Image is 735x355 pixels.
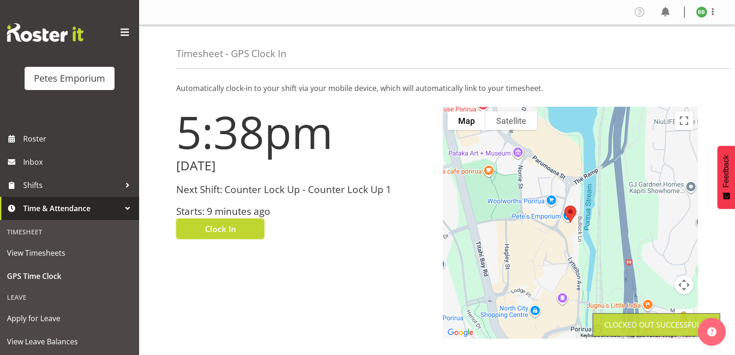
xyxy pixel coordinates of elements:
[176,107,432,157] h1: 5:38pm
[675,309,693,328] button: Drag Pegman onto the map to open Street View
[445,327,476,339] img: Google
[447,111,486,130] button: Show street map
[176,83,698,94] p: Automatically clock-in to your shift via your mobile device, which will automatically link to you...
[2,222,137,241] div: Timesheet
[2,265,137,288] a: GPS Time Clock
[2,330,137,353] a: View Leave Balances
[176,184,432,195] h3: Next Shift: Counter Lock Up - Counter Lock Up 1
[7,23,83,42] img: Rosterit website logo
[486,111,537,130] button: Show satellite imagery
[176,159,432,173] h2: [DATE]
[581,332,620,339] button: Keyboard shortcuts
[7,269,132,283] span: GPS Time Clock
[205,223,236,235] span: Clock In
[176,219,264,239] button: Clock In
[707,327,716,336] img: help-xxl-2.png
[23,155,134,169] span: Inbox
[604,319,709,330] div: Clocked out Successfully
[176,48,287,59] h4: Timesheet - GPS Clock In
[2,307,137,330] a: Apply for Leave
[7,246,132,260] span: View Timesheets
[717,146,735,209] button: Feedback - Show survey
[2,288,137,307] div: Leave
[2,241,137,265] a: View Timesheets
[7,311,132,325] span: Apply for Leave
[675,111,693,130] button: Toggle fullscreen view
[176,206,432,217] h3: Starts: 9 minutes ago
[675,276,693,294] button: Map camera controls
[23,132,134,146] span: Roster
[23,201,121,215] span: Time & Attendance
[722,155,730,187] span: Feedback
[23,178,121,192] span: Shifts
[34,71,105,85] div: Petes Emporium
[7,335,132,349] span: View Leave Balances
[696,6,707,18] img: beena-bist9974.jpg
[445,327,476,339] a: Open this area in Google Maps (opens a new window)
